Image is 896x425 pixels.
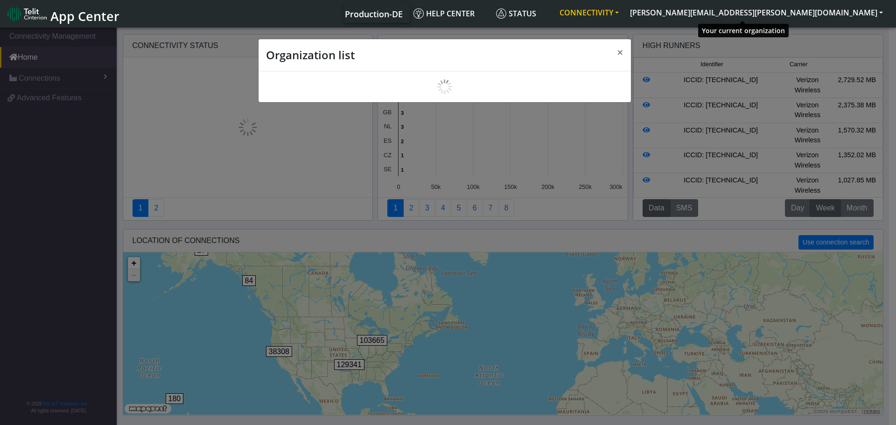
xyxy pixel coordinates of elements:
[7,4,118,24] a: App Center
[492,4,554,23] a: Status
[617,44,623,60] span: ×
[7,7,47,21] img: logo-telit-cinterion-gw-new.png
[624,4,889,21] button: [PERSON_NAME][EMAIL_ADDRESS][PERSON_NAME][DOMAIN_NAME]
[410,4,492,23] a: Help center
[345,8,403,20] span: Production-DE
[496,8,506,19] img: status.svg
[344,4,402,23] a: Your current platform instance
[413,8,475,19] span: Help center
[698,24,789,37] div: Your current organization
[413,8,424,19] img: knowledge.svg
[437,79,452,94] img: loading.gif
[50,7,119,25] span: App Center
[266,47,355,63] h4: Organization list
[496,8,536,19] span: Status
[554,4,624,21] button: CONNECTIVITY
